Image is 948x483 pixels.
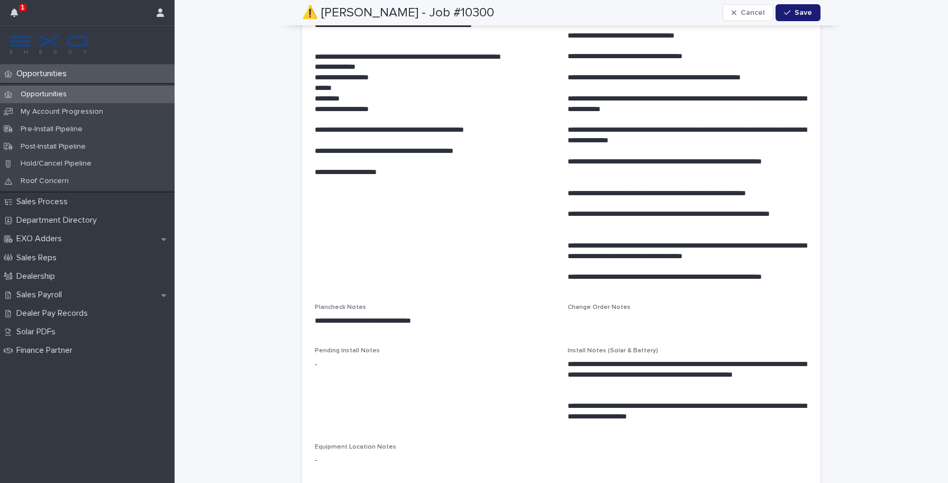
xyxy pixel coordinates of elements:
p: Post-Install Pipeline [12,142,94,151]
span: Install Notes (Solar & Battery) [568,348,658,354]
p: Pre-Install Pipeline [12,125,91,134]
p: Hold/Cancel Pipeline [12,159,100,168]
p: Solar PDFs [12,327,64,337]
img: FKS5r6ZBThi8E5hshIGi [8,34,89,56]
p: - [315,455,808,466]
p: Department Directory [12,215,105,225]
div: 1 [11,6,24,25]
p: Dealership [12,271,63,281]
p: Finance Partner [12,345,81,356]
p: Dealer Pay Records [12,308,96,318]
p: - [315,359,555,370]
p: Sales Reps [12,253,65,263]
button: Cancel [723,4,773,21]
span: Plancheck Notes [315,304,366,311]
p: Sales Process [12,197,76,207]
span: Save [795,9,812,16]
h2: ⚠️ [PERSON_NAME] - Job #10300 [302,5,494,21]
span: Equipment Location Notes [315,444,396,450]
span: Cancel [741,9,764,16]
p: EXO Adders [12,234,70,244]
p: My Account Progression [12,107,112,116]
p: Opportunities [12,90,75,99]
button: Save [776,4,821,21]
p: 1 [21,4,24,11]
span: Change Order Notes [568,304,631,311]
span: Pending Install Notes [315,348,380,354]
p: Opportunities [12,69,75,79]
p: Roof Concern [12,177,77,186]
p: Sales Payroll [12,290,70,300]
